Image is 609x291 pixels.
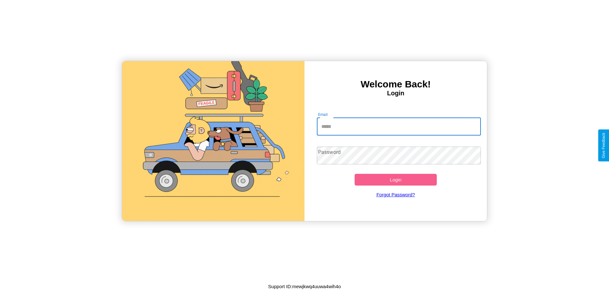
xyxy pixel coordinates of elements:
[355,174,437,186] button: Login
[122,61,304,221] img: gif
[268,282,341,291] p: Support ID: mewjkwq4uuwa4wih4o
[304,79,487,90] h3: Welcome Back!
[314,186,478,204] a: Forgot Password?
[318,112,328,117] label: Email
[304,90,487,97] h4: Login
[601,133,606,158] div: Give Feedback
